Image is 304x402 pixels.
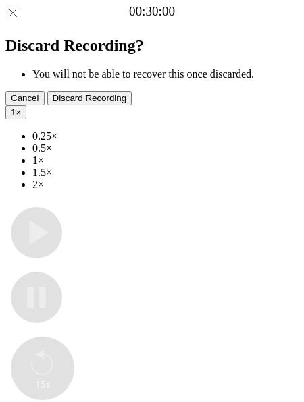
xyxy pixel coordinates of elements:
[5,105,26,119] button: 1×
[5,91,45,105] button: Cancel
[32,130,299,142] li: 0.25×
[32,68,299,80] li: You will not be able to recover this once discarded.
[11,107,16,117] span: 1
[5,36,299,55] h2: Discard Recording?
[32,142,299,154] li: 0.5×
[47,91,132,105] button: Discard Recording
[32,179,299,191] li: 2×
[129,4,175,19] a: 00:30:00
[32,154,299,167] li: 1×
[32,167,299,179] li: 1.5×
